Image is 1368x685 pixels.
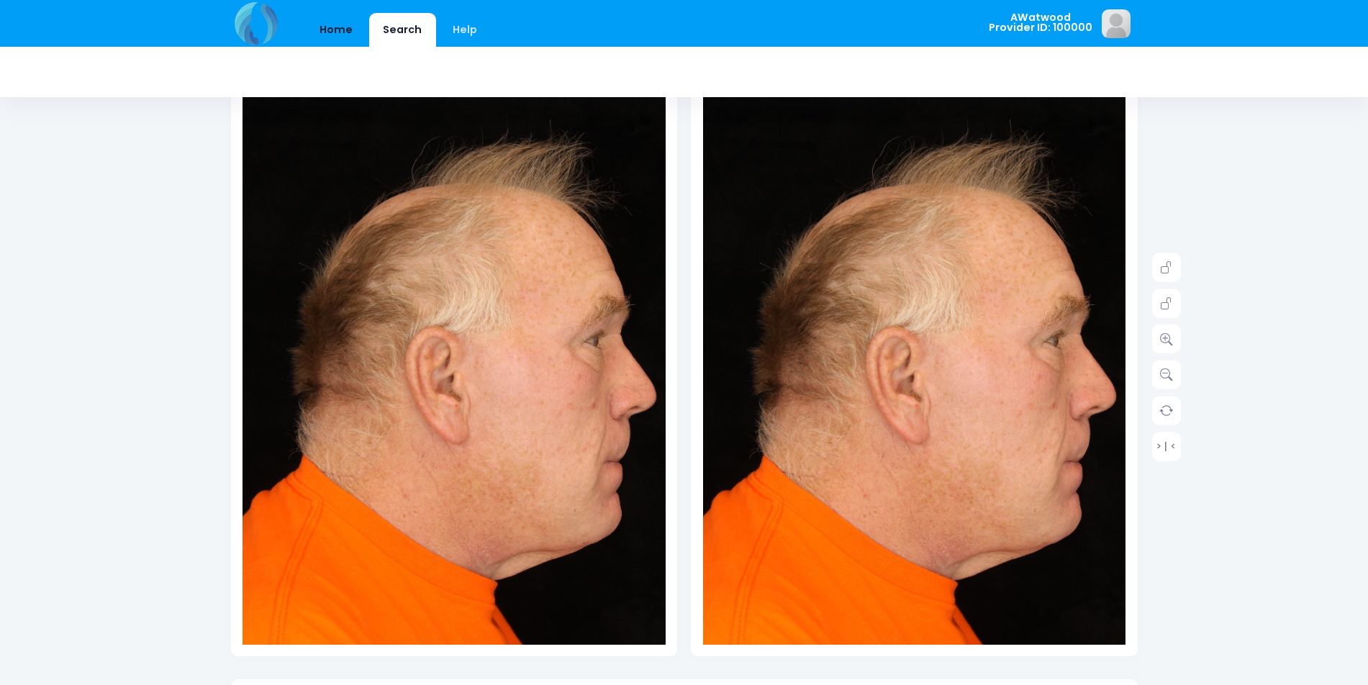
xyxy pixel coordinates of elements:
a: Help [438,13,491,47]
a: Home [306,13,367,47]
a: > | < [1152,432,1181,461]
a: Search [369,13,436,47]
span: AWatwood Provider ID: 100000 [989,12,1092,33]
img: image [1102,9,1131,38]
